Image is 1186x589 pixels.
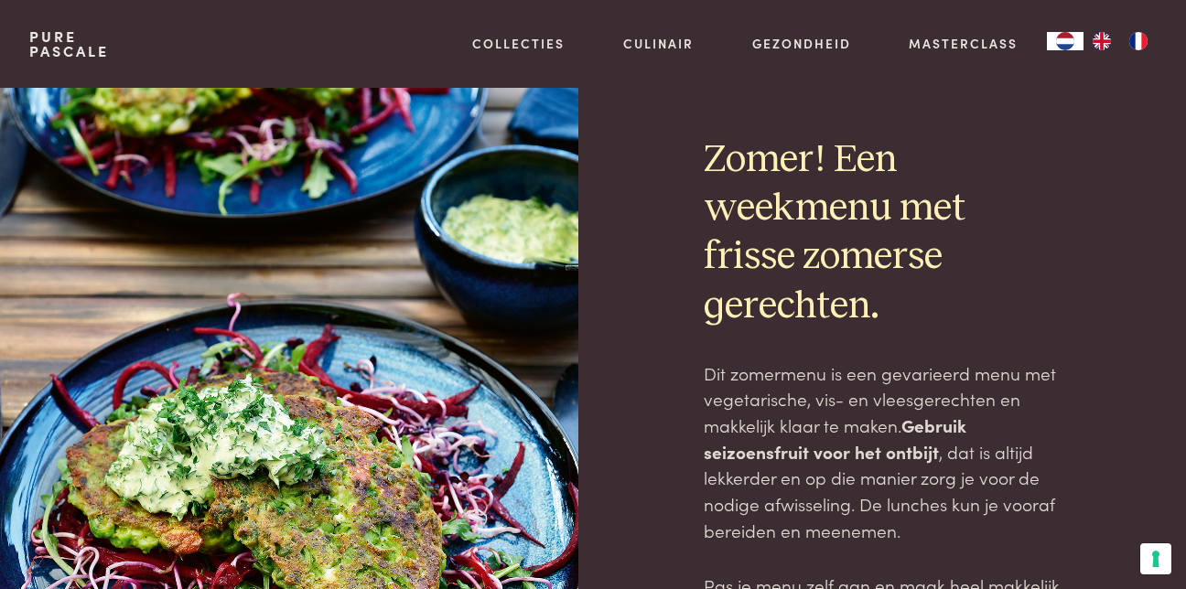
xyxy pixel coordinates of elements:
[472,34,565,53] a: Collecties
[1084,32,1120,50] a: EN
[704,412,966,464] strong: Gebruik seizoensfruit voor het ontbijt
[909,34,1018,53] a: Masterclass
[704,360,1061,544] p: Dit zomermenu is een gevarieerd menu met vegetarische, vis- en vleesgerechten en makkelijk klaar ...
[1084,32,1157,50] ul: Language list
[29,29,109,59] a: PurePascale
[1047,32,1157,50] aside: Language selected: Nederlands
[1140,543,1171,574] button: Uw voorkeuren voor toestemming voor trackingtechnologieën
[1047,32,1084,50] a: NL
[1120,32,1157,50] a: FR
[752,34,851,53] a: Gezondheid
[704,136,1061,331] h2: Zomer! Een weekmenu met frisse zomerse gerechten.
[623,34,694,53] a: Culinair
[1047,32,1084,50] div: Language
